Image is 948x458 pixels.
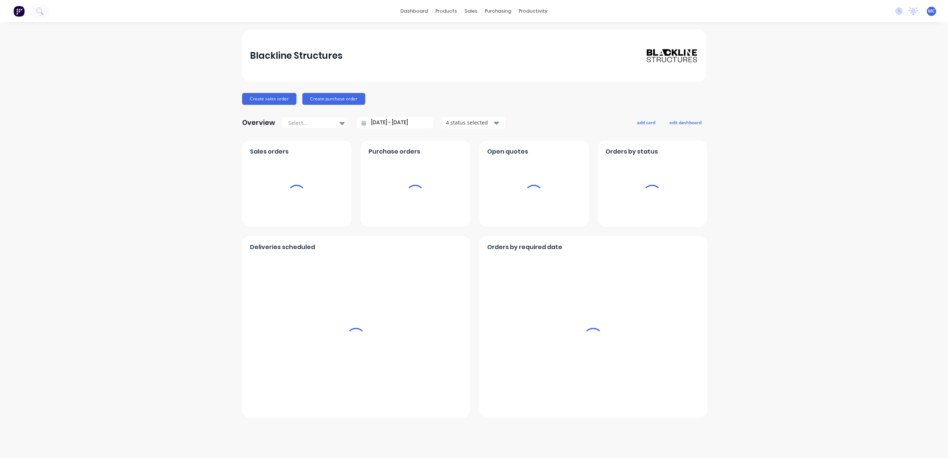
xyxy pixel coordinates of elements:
[250,48,343,63] div: Blackline Structures
[242,93,296,105] button: Create sales order
[13,6,25,17] img: Factory
[432,6,461,17] div: products
[646,48,698,63] img: Blackline Structures
[487,243,562,252] span: Orders by required date
[302,93,365,105] button: Create purchase order
[397,6,432,17] a: dashboard
[632,117,660,127] button: add card
[250,147,289,156] span: Sales orders
[242,115,275,130] div: Overview
[487,147,528,156] span: Open quotes
[515,6,551,17] div: productivity
[605,147,658,156] span: Orders by status
[928,8,935,14] span: MC
[665,117,706,127] button: edit dashboard
[461,6,481,17] div: sales
[446,119,493,126] div: 4 status selected
[481,6,515,17] div: purchasing
[369,147,420,156] span: Purchase orders
[442,117,505,128] button: 4 status selected
[250,243,315,252] span: Deliveries scheduled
